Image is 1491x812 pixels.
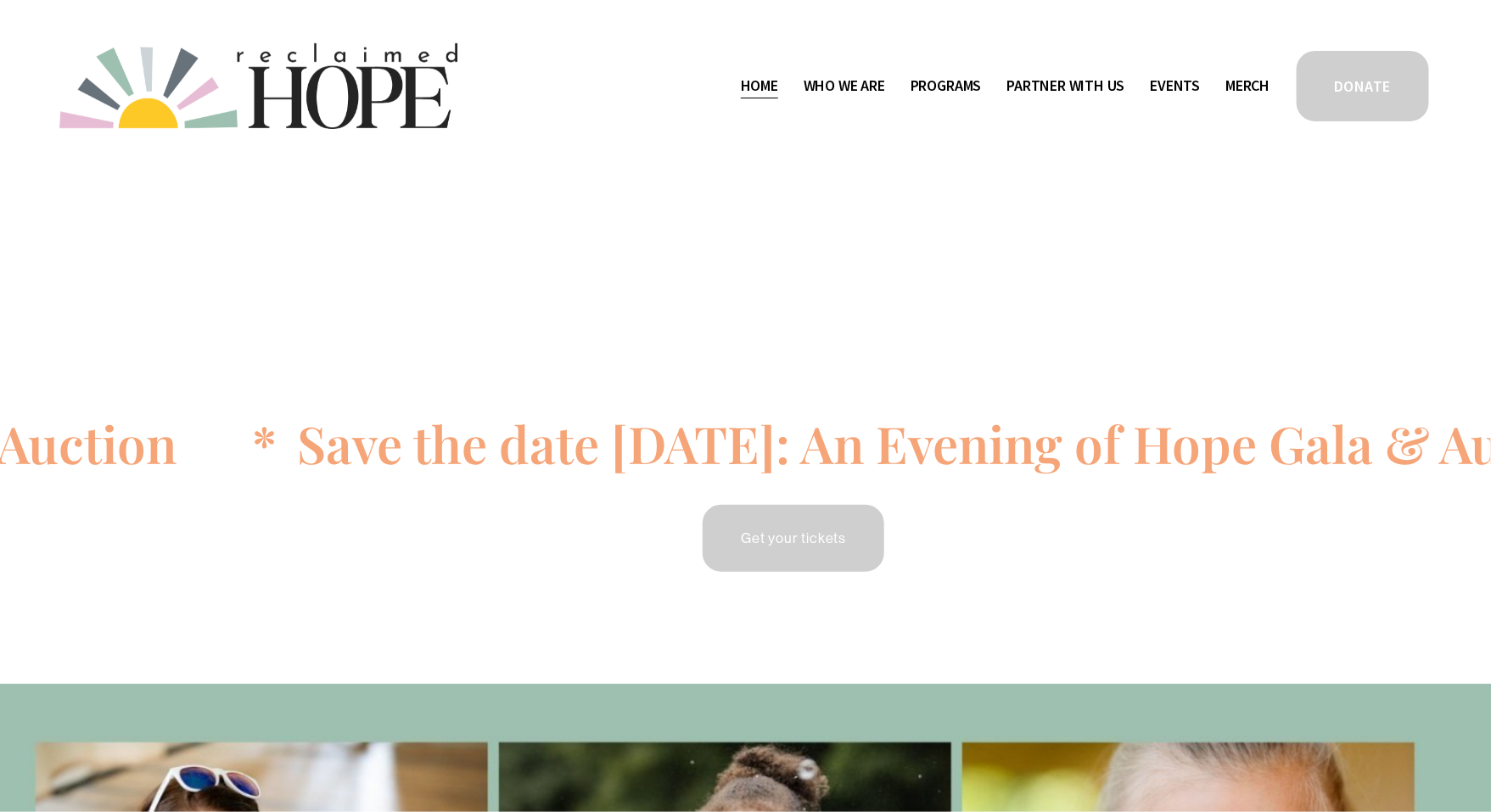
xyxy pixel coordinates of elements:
[700,502,887,574] a: Get your tickets
[1294,48,1432,124] a: DONATE
[804,74,885,98] span: Who We Are
[1151,72,1201,99] a: Events
[804,72,885,99] a: folder dropdown
[741,72,778,99] a: Home
[1006,74,1124,98] span: Partner With Us
[911,74,982,98] span: Programs
[59,43,457,129] img: Reclaimed Hope Initiative
[1006,72,1124,99] a: folder dropdown
[1225,72,1270,99] a: Merch
[911,72,982,99] a: folder dropdown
